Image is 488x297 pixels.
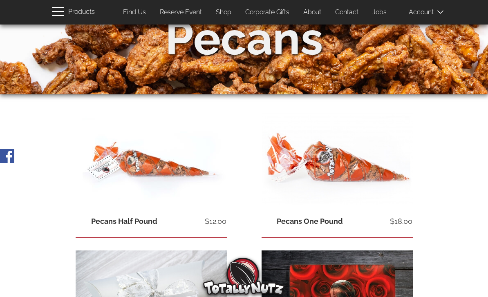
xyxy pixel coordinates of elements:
a: Contact [329,4,365,20]
div: Pecans [165,6,323,71]
span: Products [68,6,95,18]
a: Shop [210,4,237,20]
a: About [297,4,327,20]
a: Jobs [366,4,393,20]
a: Reserve Event [154,4,208,20]
img: half pound of cinnamon roasted pecans [76,113,227,214]
a: Corporate Gifts [239,4,295,20]
a: Find Us [117,4,152,20]
img: Totally Nutz Logo [203,258,285,295]
img: 1 pound of freshly roasted cinnamon glazed pecans in a totally nutz poly bag [262,113,413,214]
a: Pecans One Pound [277,217,343,226]
a: Pecans Half Pound [91,217,157,226]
